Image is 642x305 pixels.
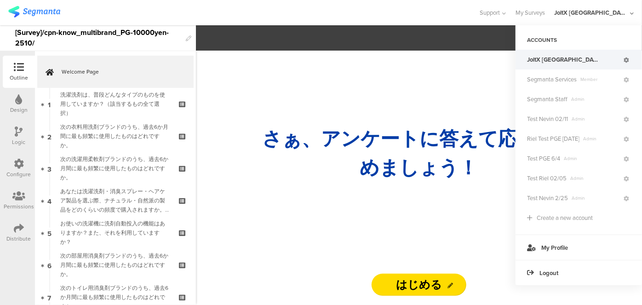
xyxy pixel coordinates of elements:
div: Configure [7,170,31,178]
span: Welcome Page [62,67,179,76]
input: Start [372,274,466,296]
span: Test Nevin 02/11 [527,115,568,123]
a: 5 お使いの洗濯機に洗剤自動投入の機能はありますか？また、それを利用していますか？ [37,217,194,249]
span: Test PGE 6/4 [527,154,560,163]
span: 4 [47,196,52,206]
div: [Survey]/cpn-know_multibrand_PG-10000yen-2510/ [15,25,181,51]
span: 2 [47,131,52,141]
a: 3 次の洗濯用柔軟剤ブランドのうち、過去6か月間に最も頻繁に使用したものはどれですか。 [37,152,194,184]
span: 6 [47,260,52,270]
div: Design [10,106,28,114]
span: 5 [47,228,52,238]
div: 次の衣料用洗剤ブランドのうち、過去6か月間に最も頻繁に使用したものはどれですか。 [60,122,170,150]
a: 2 次の衣料用洗剤ブランドのうち、過去6か月間に最も頻繁に使用したものはどれですか。 [37,120,194,152]
div: Permissions [4,202,34,211]
a: 1 洗濯洗剤は、普段どんなタイプのものを使用していますか？（該当するもの全て選択） [37,88,194,120]
span: 3 [47,163,52,173]
span: 1 [48,99,51,109]
div: Create a new account [537,213,593,222]
span: JoltX Japan [527,55,598,64]
strong: さぁ、ア ンケートに答えて応募を進めましょう！ [262,127,576,179]
div: あなたは洗濯洗剤・消臭スプレー・ヘアケア製品を選ぶ際、ナチュラル・自然派の製品をどのくらいの頻度で購入されますか。（いずれか一つを選択） [60,187,170,214]
span: Admin [567,96,622,103]
div: 次の部屋用消臭剤ブランドのうち、過去6か月間に最も頻繁に使用したものはどれですか。 [60,251,170,279]
div: 次の洗濯用柔軟剤ブランドのうち、過去6か月間に最も頻繁に使用したものはどれですか。 [60,155,170,182]
span: Support [480,8,500,17]
a: My Profile [516,235,642,260]
span: Segmanta Staff [527,95,567,104]
div: Distribute [7,235,31,243]
div: Outline [10,74,28,82]
span: Logout [539,269,558,277]
span: Admin [579,135,622,142]
div: Logic [12,138,26,146]
span: Test Nevin 2/25 [527,194,568,202]
span: Admin [568,195,622,201]
a: 6 次の部屋用消臭剤ブランドのうち、過去6か月間に最も頻繁に使用したものはどれですか。 [37,249,194,281]
div: JoltX [GEOGRAPHIC_DATA] [554,8,628,17]
span: Riel Test PGE 1.27.25 [527,134,579,143]
span: Segmanta Services [527,75,577,84]
div: ACCOUNTS [516,32,642,48]
span: Member [577,76,622,83]
a: Welcome Page [37,56,194,88]
img: segmanta logo [8,6,60,17]
a: 4 あなたは洗濯洗剤・消臭スプレー・ヘアケア製品を選ぶ際、ナチュラル・自然派の製品をどのくらいの頻度で購入されますか。（いずれか一つを選択） [37,184,194,217]
div: お使いの洗濯機に洗剤自動投入の機能はありますか？また、それを利用していますか？ [60,219,170,247]
div: 洗濯洗剤は、普段どんなタイプのものを使用していますか？（該当するもの全て選択） [60,90,170,118]
span: Admin [567,175,622,182]
span: Admin [560,155,622,162]
span: Test Riel 02/05 [527,174,567,183]
span: Admin [568,115,622,122]
span: My Profile [541,243,568,252]
span: 7 [48,292,52,302]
